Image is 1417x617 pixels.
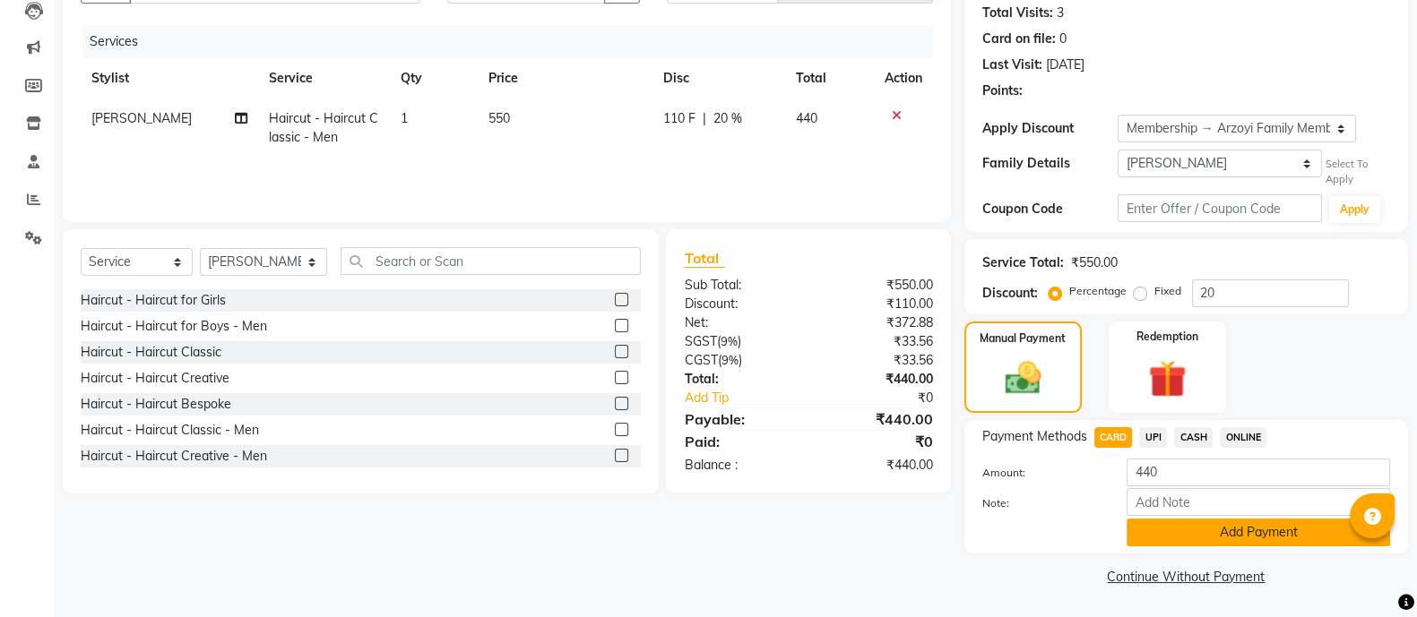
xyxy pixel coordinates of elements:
[670,389,831,407] a: Add Tip
[1127,518,1390,546] button: Add Payment
[1326,157,1390,187] div: Select To Apply
[81,58,258,99] th: Stylist
[808,276,946,295] div: ₹550.00
[488,110,510,126] span: 550
[808,295,946,313] div: ₹110.00
[81,395,231,414] div: Haircut - Haircut Bespoke
[982,30,1056,48] div: Card on file:
[341,247,641,275] input: Search or Scan
[832,389,946,407] div: ₹0
[808,370,946,389] div: ₹440.00
[982,4,1053,22] div: Total Visits:
[1127,488,1390,516] input: Add Note
[720,334,737,348] span: 9%
[670,456,808,475] div: Balance :
[670,370,808,389] div: Total:
[713,109,742,128] span: 20 %
[808,351,946,370] div: ₹33.56
[1059,30,1067,48] div: 0
[1071,253,1118,272] div: ₹550.00
[663,109,696,128] span: 110 F
[785,58,874,99] th: Total
[808,408,946,430] div: ₹440.00
[1136,356,1197,402] img: _gift.svg
[1118,194,1322,222] input: Enter Offer / Coupon Code
[258,58,390,99] th: Service
[1174,427,1213,448] span: CASH
[81,291,226,310] div: Haircut - Haircut for Girls
[1154,283,1181,299] label: Fixed
[808,456,946,475] div: ₹440.00
[684,249,725,268] span: Total
[796,110,817,126] span: 440
[982,427,1087,446] span: Payment Methods
[684,352,717,368] span: CGST
[1069,283,1127,299] label: Percentage
[1057,4,1064,22] div: 3
[670,295,808,313] div: Discount:
[703,109,706,128] span: |
[1329,196,1380,223] button: Apply
[91,110,192,126] span: [PERSON_NAME]
[1046,56,1084,74] div: [DATE]
[684,333,716,349] span: SGST
[982,56,1042,74] div: Last Visit:
[670,313,808,332] div: Net:
[721,353,738,367] span: 9%
[994,357,1052,398] img: _cash.svg
[982,154,1119,173] div: Family Details
[982,200,1119,219] div: Coupon Code
[1139,427,1167,448] span: UPI
[1127,458,1390,486] input: Amount
[81,317,267,336] div: Haircut - Haircut for Boys - Men
[269,110,378,145] span: Haircut - Haircut Classic - Men
[81,447,267,466] div: Haircut - Haircut Creative - Men
[670,351,808,370] div: ( )
[478,58,652,99] th: Price
[1220,427,1266,448] span: ONLINE
[81,421,259,440] div: Haircut - Haircut Classic - Men
[670,408,808,430] div: Payable:
[401,110,408,126] span: 1
[81,369,229,388] div: Haircut - Haircut Creative
[808,313,946,332] div: ₹372.88
[1136,329,1198,345] label: Redemption
[390,58,478,99] th: Qty
[808,431,946,452] div: ₹0
[808,332,946,351] div: ₹33.56
[982,253,1064,272] div: Service Total:
[82,25,946,58] div: Services
[980,330,1066,347] label: Manual Payment
[670,332,808,351] div: ( )
[652,58,785,99] th: Disc
[968,568,1404,587] a: Continue Without Payment
[982,119,1119,138] div: Apply Discount
[81,343,221,362] div: Haircut - Haircut Classic
[1094,427,1133,448] span: CARD
[874,58,933,99] th: Action
[969,465,1114,481] label: Amount:
[670,276,808,295] div: Sub Total:
[982,81,1023,100] div: Points:
[670,431,808,452] div: Paid:
[982,284,1038,303] div: Discount:
[969,495,1114,511] label: Note:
